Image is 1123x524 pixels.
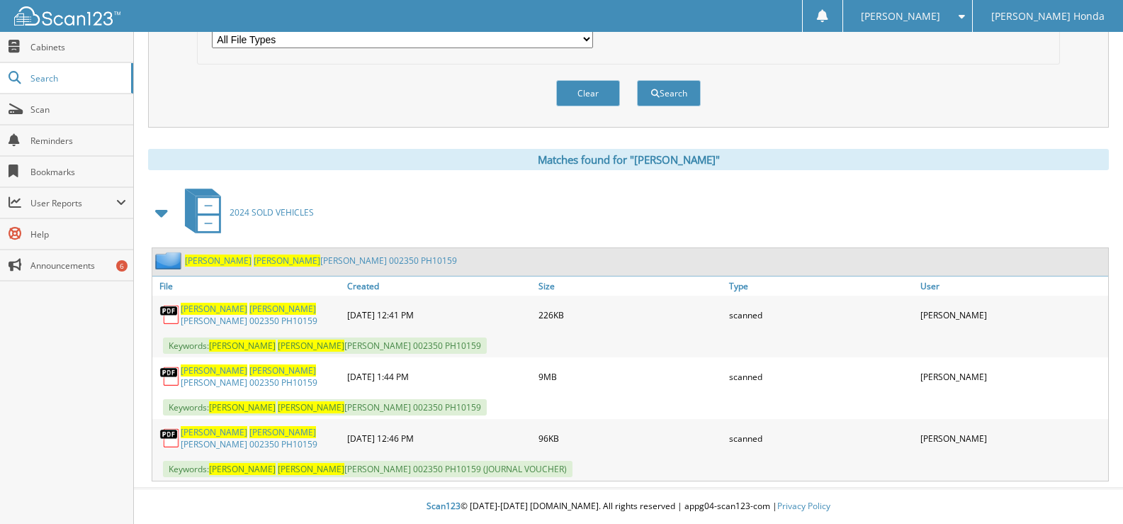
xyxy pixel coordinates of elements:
button: Clear [556,80,620,106]
div: 96KB [535,423,726,454]
img: PDF.png [159,304,181,325]
div: [DATE] 1:44 PM [344,361,535,392]
span: Scan [30,104,126,116]
div: scanned [726,423,917,454]
img: folder2.png [155,252,185,269]
span: [PERSON_NAME] [278,463,344,475]
span: [PERSON_NAME] [254,255,320,267]
span: Keywords: [PERSON_NAME] 002350 PH10159 [163,338,487,354]
span: Cabinets [30,41,126,53]
div: Matches found for "[PERSON_NAME]" [148,149,1109,170]
span: [PERSON_NAME] [181,426,247,438]
span: [PERSON_NAME] [181,303,247,315]
span: Help [30,228,126,240]
a: Privacy Policy [777,500,830,512]
img: PDF.png [159,366,181,387]
div: [PERSON_NAME] [917,361,1108,392]
span: [PERSON_NAME] [209,340,276,352]
a: Created [344,277,535,296]
span: [PERSON_NAME] [861,12,940,21]
div: scanned [726,299,917,330]
a: File [152,277,344,296]
div: 9MB [535,361,726,392]
span: [PERSON_NAME] [278,340,344,352]
span: [PERSON_NAME] [249,364,316,377]
div: scanned [726,361,917,392]
div: [PERSON_NAME] [917,299,1108,330]
span: User Reports [30,197,116,209]
span: [PERSON_NAME] [209,463,276,475]
div: [DATE] 12:46 PM [344,423,535,454]
button: Search [637,80,701,106]
span: [PERSON_NAME] [249,426,316,438]
span: Bookmarks [30,166,126,178]
div: 226KB [535,299,726,330]
a: [PERSON_NAME] [PERSON_NAME][PERSON_NAME] 002350 PH10159 [181,364,340,389]
img: scan123-logo-white.svg [14,6,120,26]
a: [PERSON_NAME] [PERSON_NAME][PERSON_NAME] 002350 PH10159 [185,255,457,267]
span: [PERSON_NAME] [249,303,316,315]
a: User [917,277,1108,296]
div: [PERSON_NAME] [917,423,1108,454]
div: [DATE] 12:41 PM [344,299,535,330]
span: Reminders [30,135,126,147]
span: [PERSON_NAME] [209,401,276,413]
span: [PERSON_NAME] [181,364,247,377]
a: Type [726,277,917,296]
div: © [DATE]-[DATE] [DOMAIN_NAME]. All rights reserved | appg04-scan123-com | [134,489,1123,524]
span: [PERSON_NAME] [278,401,344,413]
span: [PERSON_NAME] Honda [991,12,1105,21]
a: Size [535,277,726,296]
span: Announcements [30,260,126,272]
a: [PERSON_NAME] [PERSON_NAME][PERSON_NAME] 002350 PH10159 [181,426,340,450]
span: Search [30,72,124,84]
img: PDF.png [159,428,181,449]
span: Scan123 [427,500,461,512]
span: [PERSON_NAME] [185,255,252,267]
span: 2024 SOLD VEHICLES [230,206,314,218]
a: [PERSON_NAME] [PERSON_NAME][PERSON_NAME] 002350 PH10159 [181,303,340,327]
span: Keywords: [PERSON_NAME] 002350 PH10159 (JOURNAL VOUCHER) [163,461,572,477]
iframe: Chat Widget [1052,456,1123,524]
a: 2024 SOLD VEHICLES [176,184,314,240]
div: 6 [116,260,128,272]
span: Keywords: [PERSON_NAME] 002350 PH10159 [163,399,487,416]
